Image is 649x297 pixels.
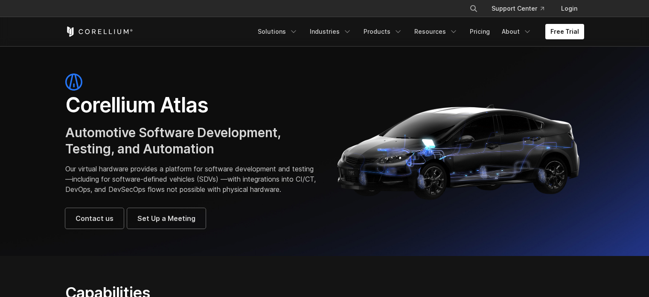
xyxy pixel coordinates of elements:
a: Solutions [253,24,303,39]
span: Contact us [76,213,114,223]
a: Contact us [65,208,124,229]
a: Support Center [485,1,551,16]
a: Industries [305,24,357,39]
a: Pricing [465,24,495,39]
span: Set Up a Meeting [137,213,195,223]
a: About [497,24,537,39]
p: Our virtual hardware provides a platform for software development and testing—including for softw... [65,164,316,194]
a: Corellium Home [65,26,133,37]
span: Automotive Software Development, Testing, and Automation [65,125,281,156]
h1: Corellium Atlas [65,92,316,118]
img: atlas-icon [65,74,82,91]
div: Navigation Menu [253,24,584,39]
a: Login [554,1,584,16]
a: Set Up a Meeting [127,208,206,229]
button: Search [466,1,481,16]
img: Corellium_Hero_Atlas_Header [333,97,584,204]
a: Products [358,24,407,39]
a: Free Trial [545,24,584,39]
a: Resources [409,24,463,39]
div: Navigation Menu [459,1,584,16]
